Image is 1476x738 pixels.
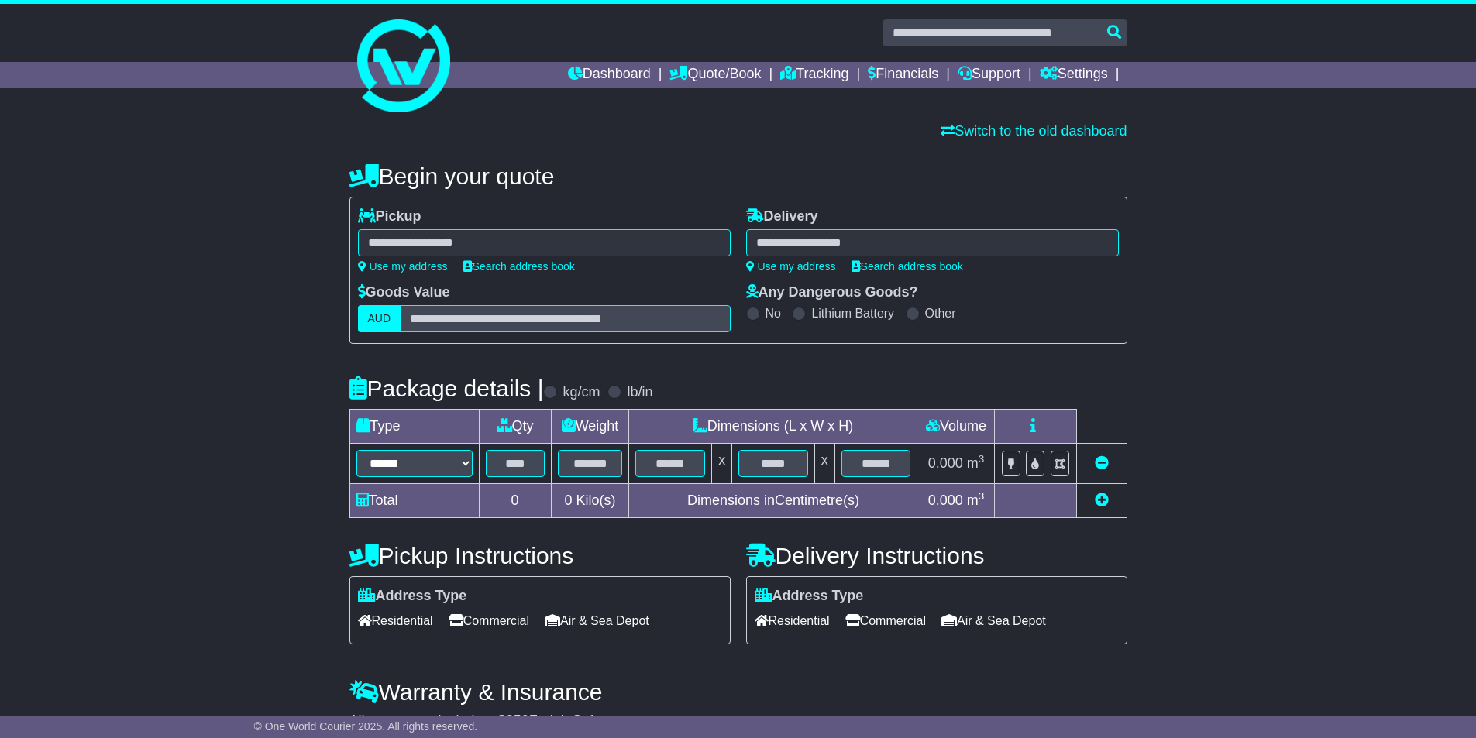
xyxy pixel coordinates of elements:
[563,384,600,401] label: kg/cm
[766,306,781,321] label: No
[941,123,1127,139] a: Switch to the old dashboard
[928,455,963,471] span: 0.000
[358,260,448,273] a: Use my address
[349,543,731,568] h4: Pickup Instructions
[967,493,985,508] span: m
[349,410,479,444] td: Type
[928,493,963,508] span: 0.000
[629,484,917,518] td: Dimensions in Centimetre(s)
[545,609,649,633] span: Air & Sea Depot
[712,444,732,484] td: x
[551,484,629,518] td: Kilo(s)
[746,543,1127,568] h4: Delivery Instructions
[479,410,551,444] td: Qty
[629,410,917,444] td: Dimensions (L x W x H)
[463,260,575,273] a: Search address book
[669,62,761,88] a: Quote/Book
[967,455,985,471] span: m
[627,384,652,401] label: lb/in
[811,306,894,321] label: Lithium Battery
[755,588,864,605] label: Address Type
[979,453,985,465] sup: 3
[746,260,836,273] a: Use my address
[349,679,1127,705] h4: Warranty & Insurance
[358,588,467,605] label: Address Type
[845,609,926,633] span: Commercial
[551,410,629,444] td: Weight
[868,62,938,88] a: Financials
[564,493,572,508] span: 0
[349,163,1127,189] h4: Begin your quote
[979,490,985,502] sup: 3
[755,609,830,633] span: Residential
[917,410,995,444] td: Volume
[814,444,834,484] td: x
[568,62,651,88] a: Dashboard
[506,712,529,728] span: 250
[780,62,848,88] a: Tracking
[358,609,433,633] span: Residential
[941,609,1046,633] span: Air & Sea Depot
[349,484,479,518] td: Total
[1040,62,1108,88] a: Settings
[358,284,450,301] label: Goods Value
[746,208,818,225] label: Delivery
[1095,455,1109,471] a: Remove this item
[358,208,421,225] label: Pickup
[852,260,963,273] a: Search address book
[358,305,401,332] label: AUD
[254,720,478,733] span: © One World Courier 2025. All rights reserved.
[746,284,918,301] label: Any Dangerous Goods?
[349,376,544,401] h4: Package details |
[925,306,956,321] label: Other
[958,62,1020,88] a: Support
[349,712,1127,729] div: All our quotes include a $ FreightSafe warranty.
[1095,493,1109,508] a: Add new item
[479,484,551,518] td: 0
[449,609,529,633] span: Commercial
